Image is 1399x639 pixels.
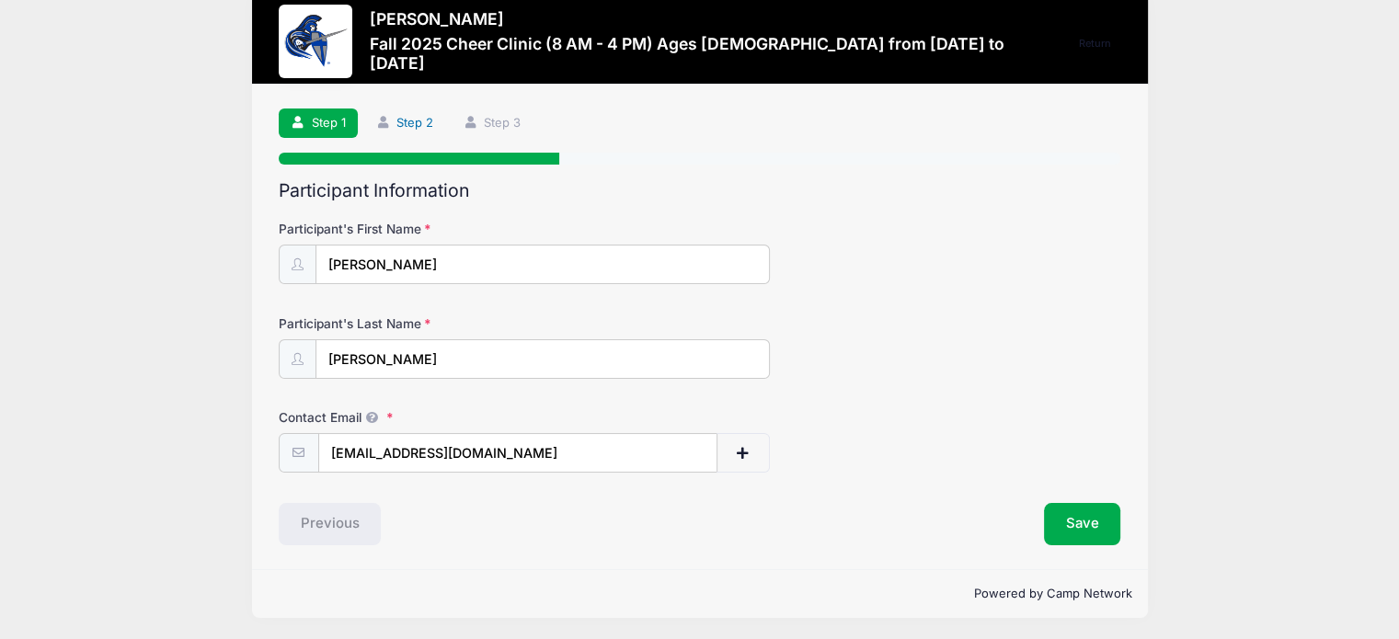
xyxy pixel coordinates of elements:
a: Step 3 [451,108,533,139]
h2: Participant Information [279,180,1121,201]
label: Participant's Last Name [279,314,559,333]
a: Step 2 [363,108,445,139]
input: email@email.com [318,433,717,473]
h3: Fall 2025 Cheer Clinic (8 AM - 4 PM) Ages [DEMOGRAPHIC_DATA] from [DATE] to [DATE] [370,34,1051,73]
a: Step 1 [279,108,358,139]
p: Powered by Camp Network [267,585,1133,603]
label: Participant's First Name [279,220,559,238]
label: Contact Email [279,408,559,427]
input: Participant's First Name [315,245,770,284]
a: Return [1069,33,1120,55]
h3: [PERSON_NAME] [370,9,1051,29]
input: Participant's Last Name [315,339,770,379]
button: Save [1044,503,1121,545]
